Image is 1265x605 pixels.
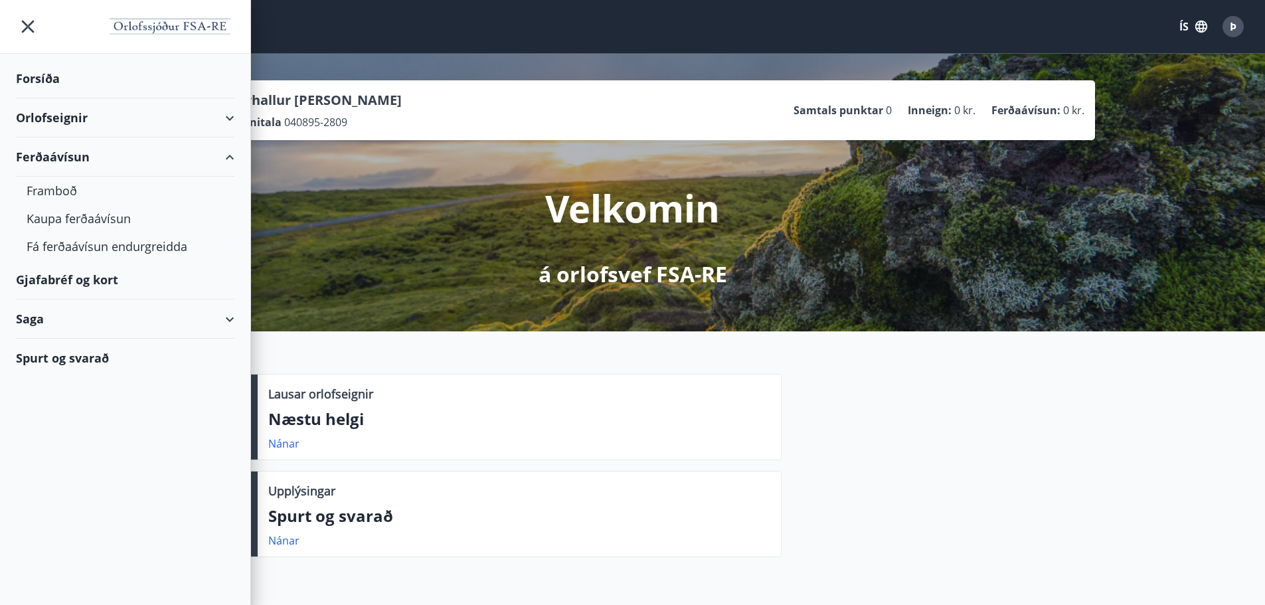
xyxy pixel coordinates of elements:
div: Kaupa ferðaávísun [27,205,224,232]
span: 0 kr. [954,103,975,118]
div: Framboð [27,177,224,205]
img: union_logo [106,15,234,41]
p: á orlofsvef FSA-RE [539,260,727,289]
span: 0 [886,103,892,118]
span: Þ [1230,19,1236,34]
button: menu [16,15,40,39]
span: 0 kr. [1063,103,1084,118]
p: Velkomin [545,183,720,233]
p: Ferðaávísun : [991,103,1060,118]
p: Lausar orlofseignir [268,385,373,402]
p: Kennitala [229,115,282,130]
button: ÍS [1172,15,1215,39]
p: Inneign : [908,103,952,118]
div: Fá ferðaávísun endurgreidda [27,232,224,260]
div: Ferðaávísun [16,137,234,177]
span: 040895-2809 [284,115,347,130]
div: Gjafabréf og kort [16,260,234,300]
p: Upplýsingar [268,482,335,499]
p: Þórhallur [PERSON_NAME] [229,91,402,110]
div: Spurt og svarað [16,339,234,377]
p: Spurt og svarað [268,505,770,527]
div: Forsíða [16,59,234,98]
a: Nánar [268,533,299,548]
a: Nánar [268,436,299,451]
div: Orlofseignir [16,98,234,137]
p: Næstu helgi [268,408,770,430]
p: Samtals punktar [794,103,883,118]
button: Þ [1217,11,1249,43]
div: Saga [16,300,234,339]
